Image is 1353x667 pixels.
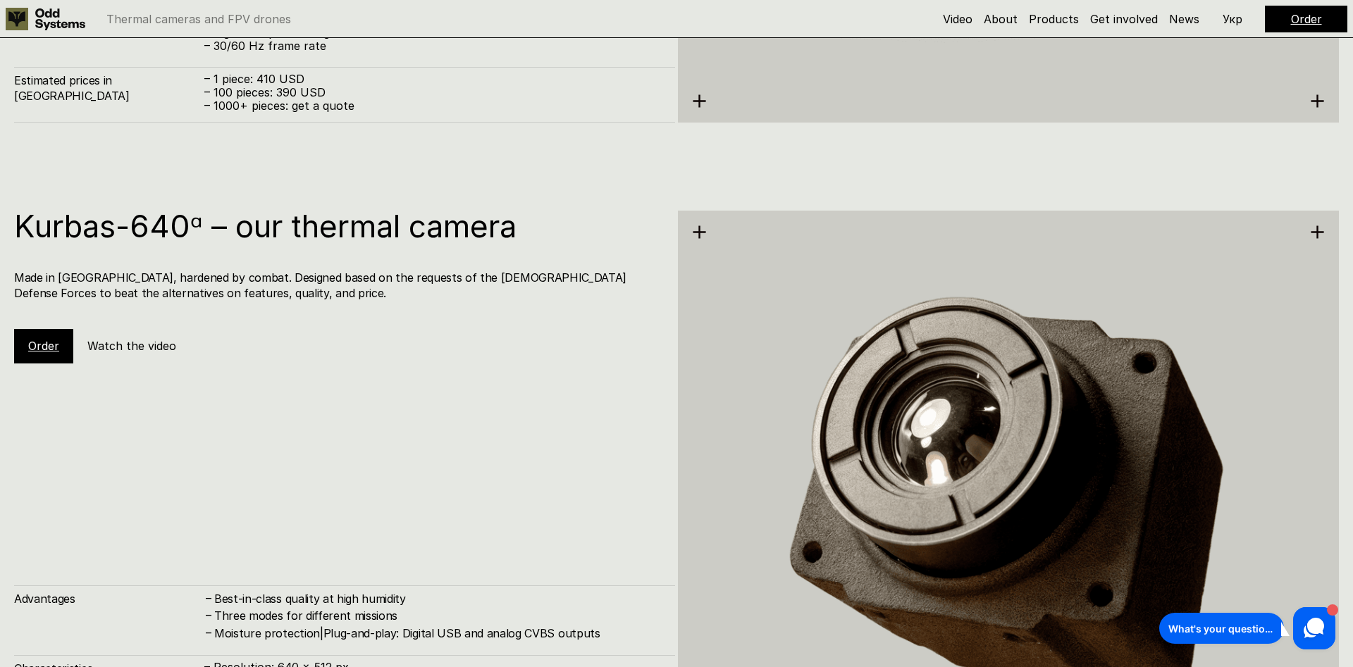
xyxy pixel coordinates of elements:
[214,625,661,641] h4: Moisture protection|Plug-and-play: Digital USB and analog CVBS outputs
[14,591,204,606] h4: Advantages
[14,73,204,104] h4: Estimated prices in [GEOGRAPHIC_DATA]
[206,607,211,623] h4: –
[204,73,661,113] p: – 1 piece: 410 USD – 100 pieces: 390 USD – 1000+ pieces: get a quote
[14,270,661,301] h4: Made in [GEOGRAPHIC_DATA], hardened by combat. Designed based on the requests of the [DEMOGRAPHIC...
[214,608,661,623] h4: Three modes for different missions
[984,12,1018,26] a: About
[943,12,972,26] a: Video
[206,625,211,640] h4: –
[14,211,661,242] h1: Kurbas-640ᵅ – our thermal camera
[206,590,211,606] h4: –
[87,338,176,354] h5: Watch the video
[1090,12,1158,26] a: Get involved
[1291,12,1322,26] a: Order
[1029,12,1079,26] a: Products
[1156,604,1339,653] iframe: HelpCrunch
[1223,13,1242,25] p: Укр
[204,39,661,53] p: – 30/60 Hz frame rate
[106,13,291,25] p: Thermal cameras and FPV drones
[214,591,661,606] h4: Best-in-class quality at high humidity
[1169,12,1199,26] a: News
[28,339,59,353] a: Order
